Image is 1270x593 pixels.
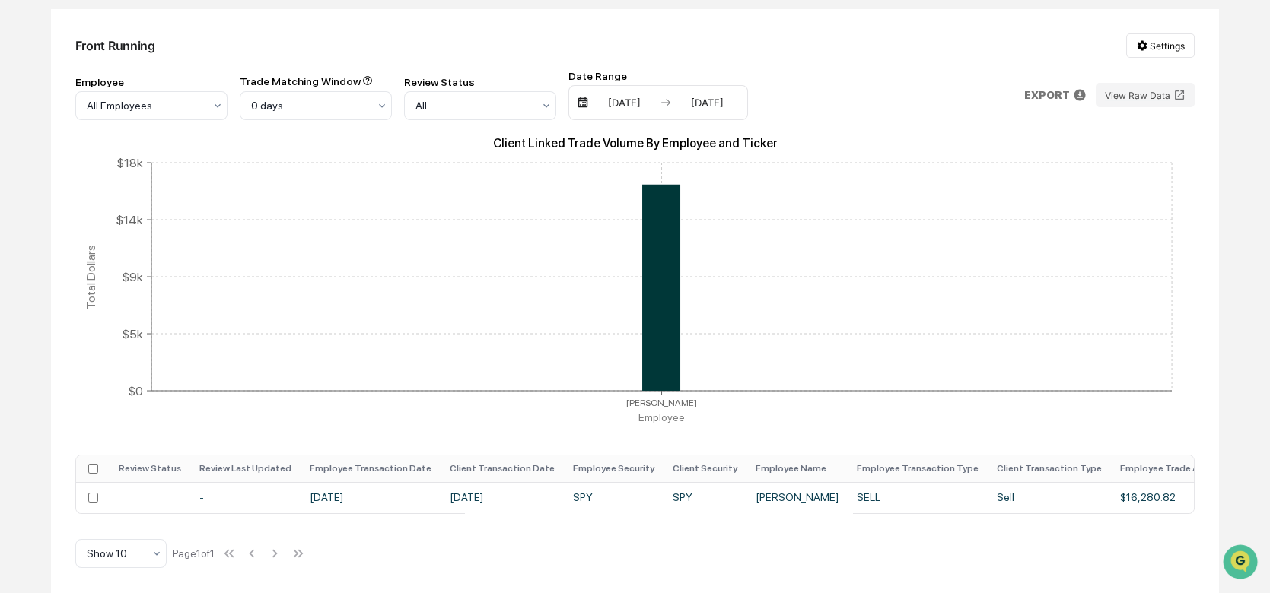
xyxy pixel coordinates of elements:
[126,191,189,206] span: Attestations
[626,397,697,407] tspan: [PERSON_NAME]
[746,482,848,513] td: [PERSON_NAME]
[122,326,143,341] tspan: $5k
[30,191,98,206] span: Preclearance
[1024,89,1070,101] p: EXPORT
[116,155,143,170] tspan: $18k
[404,76,556,88] div: Review Status
[301,455,441,482] th: Employee Transaction Date
[577,97,589,109] img: calendar
[664,455,746,482] th: Client Security
[128,383,143,398] tspan: $0
[1111,455,1237,482] th: Employee Trade Amount
[492,136,777,151] text: Client Linked Trade Volume By Employee and Ticker
[568,70,748,82] div: Date Range
[301,482,441,513] td: [DATE]
[104,185,195,212] a: 🗄️Attestations
[638,411,685,423] tspan: Employee
[107,256,184,268] a: Powered byPylon
[15,31,277,55] p: How can we help?
[660,97,672,109] img: arrow right
[1096,83,1195,107] button: View Raw Data
[9,214,102,241] a: 🔎Data Lookup
[259,120,277,138] button: Start new chat
[441,482,564,513] td: [DATE]
[1111,482,1237,513] td: $16,280.82
[746,455,848,482] th: Employee Name
[52,116,250,131] div: Start new chat
[592,97,657,109] div: [DATE]
[173,547,215,560] div: Page 1 of 1
[190,455,301,482] th: Review Last Updated
[9,185,104,212] a: 🖐️Preclearance
[15,116,43,143] img: 1746055101610-c473b297-6a78-478c-a979-82029cc54cd1
[83,244,97,309] tspan: Total Dollars
[110,455,190,482] th: Review Status
[1221,543,1262,584] iframe: Open customer support
[564,455,664,482] th: Employee Security
[151,257,184,268] span: Pylon
[988,482,1111,513] td: Sell
[675,97,740,109] div: [DATE]
[75,38,155,53] div: Front Running
[848,482,988,513] td: SELL
[116,212,143,227] tspan: $14k
[441,455,564,482] th: Client Transaction Date
[15,221,27,233] div: 🔎
[190,482,301,513] td: -
[848,455,988,482] th: Employee Transaction Type
[988,455,1111,482] th: Client Transaction Type
[75,76,228,88] div: Employee
[664,482,746,513] td: SPY
[122,269,143,284] tspan: $9k
[564,482,664,513] td: SPY
[30,220,96,235] span: Data Lookup
[110,192,123,205] div: 🗄️
[52,131,193,143] div: We're available if you need us!
[15,192,27,205] div: 🖐️
[240,75,392,88] div: Trade Matching Window
[1126,33,1195,58] button: Settings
